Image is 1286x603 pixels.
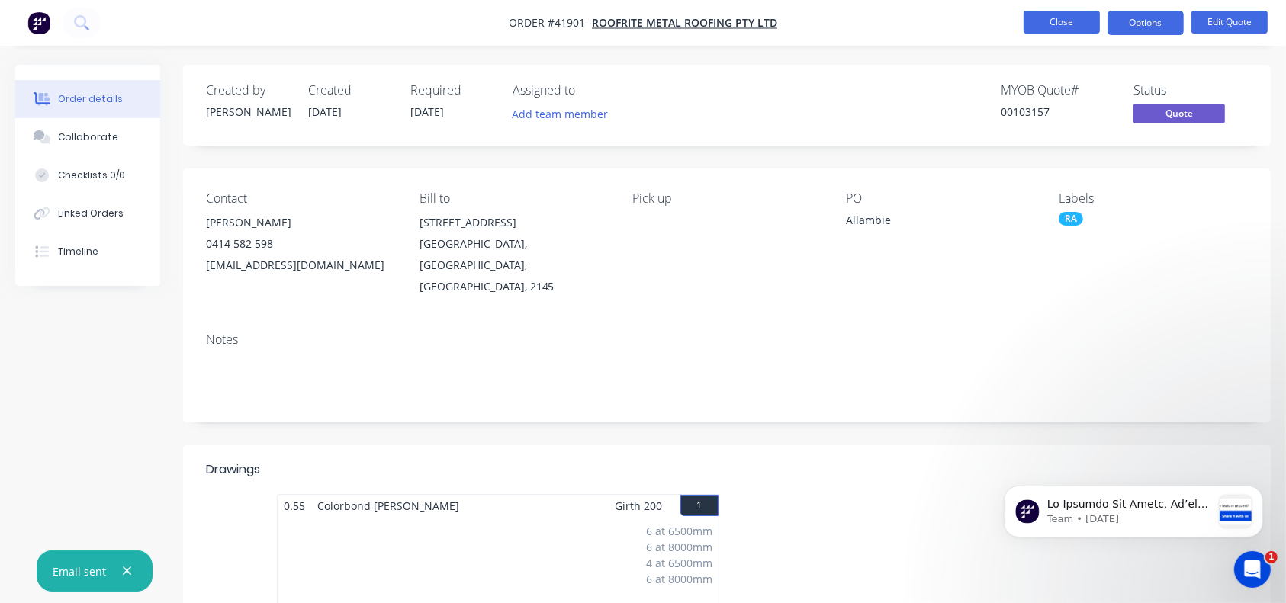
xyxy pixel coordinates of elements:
button: Close [1024,11,1100,34]
div: 6 at 6500mm [646,523,712,539]
div: Created by [206,83,290,98]
span: Quote [1133,104,1225,123]
a: Roofrite Metal Roofing Pty Ltd [592,16,777,30]
div: Collaborate [58,130,118,144]
div: Contact [206,191,395,206]
span: [DATE] [410,104,444,119]
div: [PERSON_NAME]0414 582 598[EMAIL_ADDRESS][DOMAIN_NAME] [206,212,395,276]
button: Options [1108,11,1184,35]
div: Created [308,83,392,98]
div: RA [1059,212,1083,226]
div: [STREET_ADDRESS][GEOGRAPHIC_DATA], [GEOGRAPHIC_DATA], [GEOGRAPHIC_DATA], 2145 [420,212,609,297]
iframe: Intercom live chat [1234,551,1271,588]
div: Order details [58,92,123,106]
button: Order details [15,80,160,118]
div: PO [846,191,1035,206]
div: Timeline [58,245,98,258]
div: Notes [206,332,1248,347]
div: Bill to [420,191,609,206]
div: [GEOGRAPHIC_DATA], [GEOGRAPHIC_DATA], [GEOGRAPHIC_DATA], 2145 [420,233,609,297]
div: 6 at 8000mm [646,571,712,587]
button: Linked Orders [15,194,160,233]
div: Labels [1059,191,1248,206]
div: Checklists 0/0 [58,168,125,182]
button: Edit Quote [1191,11,1268,34]
button: Timeline [15,233,160,271]
div: [PERSON_NAME] [206,212,395,233]
div: 00103157 [1001,104,1115,120]
span: Order #41901 - [509,16,592,30]
span: Girth 200 [615,495,662,517]
span: Colorbond [PERSON_NAME] [311,495,465,517]
div: MYOB Quote # [1001,83,1115,98]
div: Email sent [53,563,106,579]
div: 6 at 8000mm [646,539,712,555]
div: Allambie [846,212,1035,233]
div: Status [1133,83,1248,98]
div: Pick up [632,191,821,206]
div: Linked Orders [58,207,124,220]
div: Assigned to [513,83,665,98]
div: [EMAIL_ADDRESS][DOMAIN_NAME] [206,255,395,276]
div: Required [410,83,494,98]
span: [DATE] [308,104,342,119]
div: [PERSON_NAME] [206,104,290,120]
span: 0.55 [278,495,311,517]
button: Collaborate [15,118,160,156]
iframe: Intercom notifications message [981,455,1286,562]
div: 0414 582 598 [206,233,395,255]
button: Add team member [513,104,616,124]
div: Drawings [206,460,260,479]
img: Factory [27,11,50,34]
button: 1 [680,495,719,516]
button: Add team member [504,104,616,124]
div: [STREET_ADDRESS] [420,212,609,233]
button: Checklists 0/0 [15,156,160,194]
div: 4 at 6500mm [646,555,712,571]
span: 1 [1265,551,1278,563]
